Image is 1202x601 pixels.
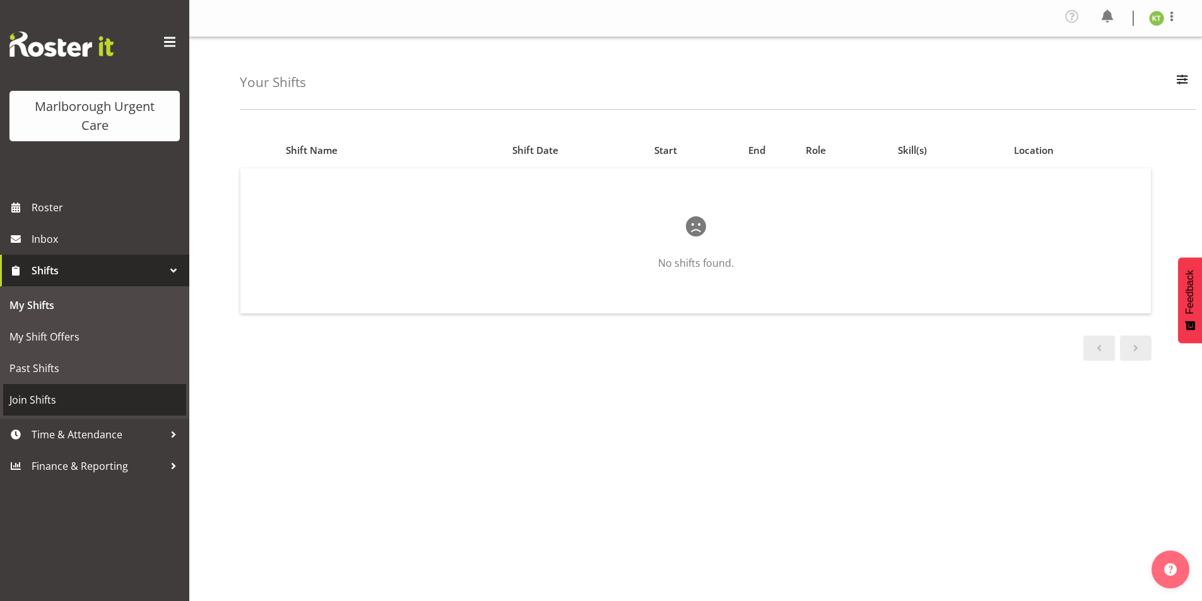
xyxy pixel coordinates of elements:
[32,230,183,248] span: Inbox
[1014,143,1144,158] div: Location
[3,353,186,384] a: Past Shifts
[1164,563,1177,576] img: help-xxl-2.png
[3,321,186,353] a: My Shift Offers
[240,75,306,90] h4: Your Shifts
[9,390,180,409] span: Join Shifts
[462,143,609,158] div: Shift Date
[32,425,164,444] span: Time & Attendance
[1149,11,1164,26] img: kirsten-tucker11917.jpg
[32,198,183,217] span: Roster
[3,384,186,416] a: Join Shifts
[9,327,180,346] span: My Shift Offers
[1178,257,1202,343] button: Feedback - Show survey
[3,289,186,321] a: My Shifts
[286,143,448,158] div: Shift Name
[9,359,180,378] span: Past Shifts
[22,97,167,135] div: Marlborough Urgent Care
[32,261,164,280] span: Shifts
[32,457,164,476] span: Finance & Reporting
[623,143,708,158] div: Start
[9,296,180,315] span: My Shifts
[806,143,883,158] div: Role
[9,32,114,57] img: Rosterit website logo
[898,143,999,158] div: Skill(s)
[1169,69,1196,96] button: Filter Employees
[1184,270,1196,314] span: Feedback
[281,255,1111,271] p: No shifts found.
[722,143,792,158] div: End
